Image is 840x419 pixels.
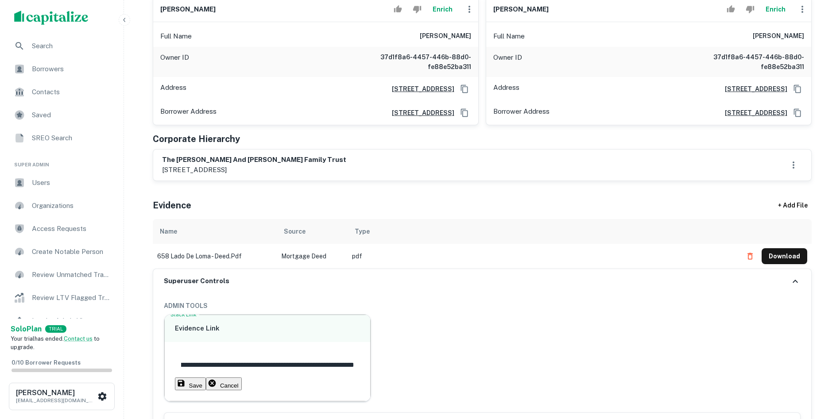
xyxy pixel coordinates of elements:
span: Saved [32,110,111,120]
button: Save [175,377,206,390]
span: Access Requests [32,223,111,234]
button: Copy Address [791,106,804,119]
h5: Evidence [153,199,191,212]
span: Review Unmatched Transactions [32,269,111,280]
p: Address [160,82,186,96]
span: Review LTV Flagged Transactions [32,292,111,303]
button: [PERSON_NAME][EMAIL_ADDRESS][DOMAIN_NAME] [9,383,115,410]
p: Full Name [160,31,192,42]
h6: [PERSON_NAME] [160,4,216,15]
span: Users [32,177,111,188]
button: Cancel [206,377,242,390]
span: Create Notable Person [32,246,111,257]
a: SREO Search [7,127,116,149]
a: SoloPlan [11,324,42,334]
button: Enrich [429,0,457,18]
button: Download [762,248,807,264]
span: Organizations [32,200,111,211]
h6: ADMIN TOOLS [164,301,801,311]
h6: [PERSON_NAME] [420,31,471,42]
button: Enrich [762,0,790,18]
p: Address [493,82,519,96]
div: Type [355,226,370,237]
a: [STREET_ADDRESS] [385,108,454,118]
h5: Corporate Hierarchy [153,132,240,146]
button: Accept [723,0,739,18]
a: [STREET_ADDRESS] [385,84,454,94]
a: Contacts [7,81,116,103]
h6: the [PERSON_NAME] and [PERSON_NAME] family trust [162,155,346,165]
td: Mortgage Deed [277,244,348,269]
button: Accept [390,0,406,18]
h6: [PERSON_NAME] [16,389,96,396]
td: 658 lado de loma - deed.pdf [153,244,277,269]
span: Your trial has ended. to upgrade. [11,335,100,351]
span: Search [32,41,111,51]
th: Name [153,219,277,244]
div: Source [284,226,306,237]
a: [STREET_ADDRESS] [718,84,787,94]
p: [EMAIL_ADDRESS][DOMAIN_NAME] [16,396,96,404]
a: Organizations [7,195,116,216]
button: Copy Address [791,82,804,96]
div: scrollable content [153,219,812,269]
p: Borrower Address [160,106,217,119]
span: 0 / 10 Borrower Requests [12,359,81,366]
button: Copy Address [458,106,471,119]
p: [STREET_ADDRESS] [162,165,346,175]
a: Users [7,172,116,193]
h6: 37d1f8a6-4457-446b-88d0-fe88e52ba311 [698,52,804,72]
button: Delete file [742,249,758,263]
li: Super Admin [7,150,116,172]
a: Contact us [64,335,93,342]
h6: 37d1f8a6-4457-446b-88d0-fe88e52ba311 [365,52,471,72]
img: capitalize-logo.png [14,11,89,25]
div: + Add File [762,198,824,214]
span: SREO Search [32,133,111,143]
div: TRIAL [45,325,66,333]
a: Search [7,35,116,57]
a: Create Notable Person [7,241,116,262]
div: Name [160,226,177,237]
a: Access Requests [7,218,116,239]
p: Owner ID [160,52,189,72]
h6: Superuser Controls [164,276,229,286]
a: Review LTV Flagged Transactions [7,287,116,308]
a: Borrowers [7,58,116,80]
a: Lender Admin View [7,310,116,331]
h6: [PERSON_NAME] [753,31,804,42]
p: Full Name [493,31,525,42]
h6: [PERSON_NAME] [493,4,549,15]
label: Slack Link [170,311,197,318]
a: Saved [7,104,116,126]
strong: Solo Plan [11,325,42,333]
p: Borrower Address [493,106,550,119]
span: Contacts [32,87,111,97]
span: Lender Admin View [32,315,111,326]
a: Review Unmatched Transactions [7,264,116,285]
p: Owner ID [493,52,522,72]
th: Source [277,219,348,244]
th: Type [348,219,738,244]
button: Copy Address [458,82,471,96]
a: [STREET_ADDRESS] [718,108,787,118]
td: pdf [348,244,738,269]
iframe: Chat Widget [796,348,840,391]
